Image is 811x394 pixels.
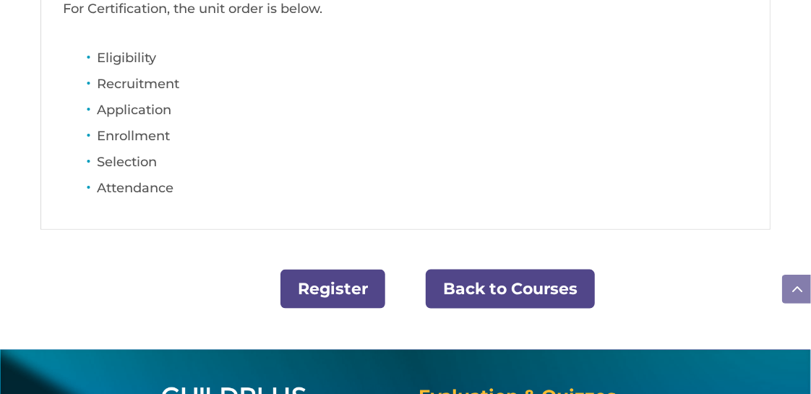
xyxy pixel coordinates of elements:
a: Register [280,270,385,309]
a: Back to Courses [426,270,595,309]
span: Application [97,102,171,118]
span: Eligibility [97,50,156,66]
span: Attendance [97,180,173,196]
span: Enrollment [97,128,170,144]
span: Selection [97,154,157,170]
span: For Certification, the unit order is below. [63,1,322,17]
span: Recruitment [97,76,179,92]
